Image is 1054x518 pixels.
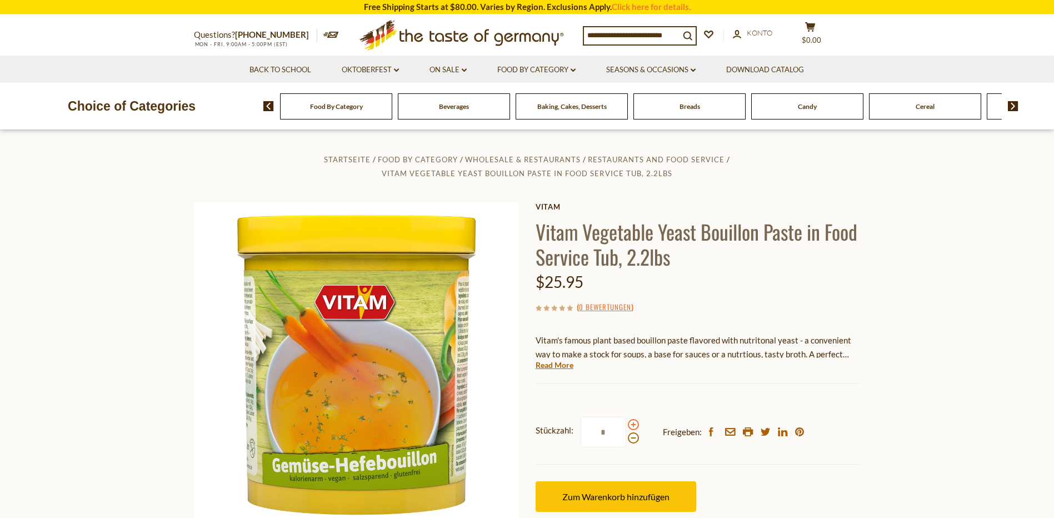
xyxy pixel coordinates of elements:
[680,102,700,111] a: Breads
[536,424,573,437] strong: Stückzahl:
[382,169,672,178] a: Vitam Vegetable Yeast Bouillon Paste in Food Service Tub, 2.2lbs
[612,2,691,12] a: Click here for details.
[194,28,317,42] p: Questions?
[536,272,583,291] span: $25.95
[235,29,309,39] a: [PHONE_NUMBER]
[249,64,311,76] a: Back to School
[429,64,467,76] a: On Sale
[794,22,827,49] button: $0.00
[342,64,399,76] a: Oktoberfest
[798,102,817,111] a: Candy
[310,102,363,111] a: Food By Category
[378,155,458,164] a: Food By Category
[497,64,576,76] a: Food By Category
[536,202,861,211] a: Vitam
[663,425,702,439] span: Freigeben:
[536,360,573,371] a: Read More
[733,27,772,39] a: Konto
[588,155,725,164] a: Restaurants and Food Service
[537,102,607,111] a: Baking, Cakes, Desserts
[577,301,633,312] span: ( )
[439,102,469,111] a: Beverages
[536,219,861,269] h1: Vitam Vegetable Yeast Bouillon Paste in Food Service Tub, 2.2lbs
[1008,101,1018,111] img: next arrow
[536,333,861,361] p: Vitam's famous plant based bouillon paste flavored with nutritonal yeast - a convenient way to ma...
[726,64,804,76] a: Download Catalog
[579,301,631,313] a: 0 Bewertungen
[536,481,696,512] button: Zum Warenkorb hinzufügen
[747,28,772,37] span: Konto
[465,155,580,164] a: Wholesale & Restaurants
[324,155,371,164] a: Startseite
[581,417,626,447] input: Stückzahl:
[263,101,274,111] img: previous arrow
[562,491,670,502] span: Zum Warenkorb hinzufügen
[916,102,935,111] a: Cereal
[802,36,821,44] span: $0.00
[194,41,288,47] span: MON - FRI, 9:00AM - 5:00PM (EST)
[606,64,696,76] a: Seasons & Occasions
